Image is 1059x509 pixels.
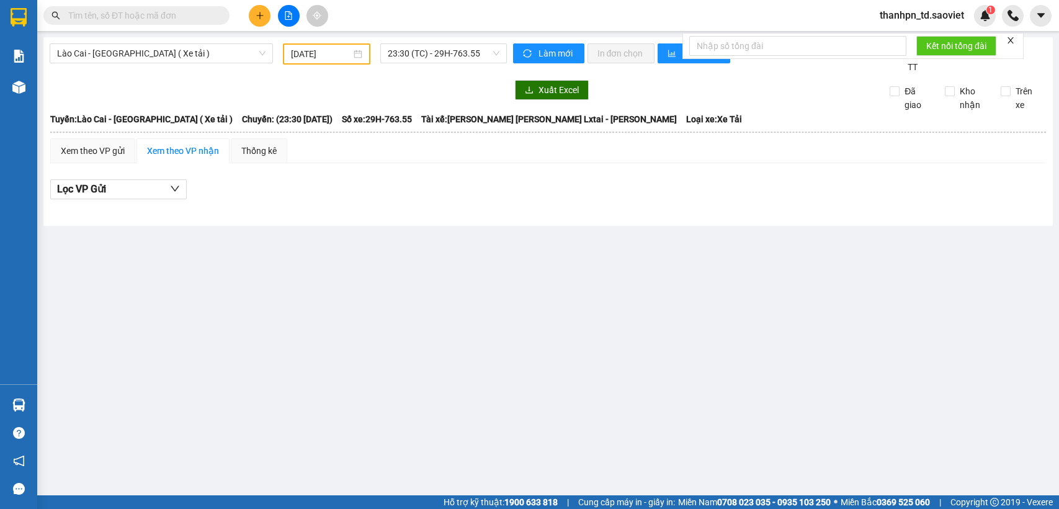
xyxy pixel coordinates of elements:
img: phone-icon [1008,10,1019,21]
span: download [525,86,534,96]
input: Nhập số tổng đài [689,36,906,56]
button: Kết nối tổng đài [916,36,996,56]
span: question-circle [13,427,25,439]
span: Cung cấp máy in - giấy in: [578,495,675,509]
div: Xem theo VP nhận [147,144,219,158]
img: logo-vxr [11,8,27,27]
span: aim [313,11,321,20]
button: syncLàm mới [513,43,584,63]
img: icon-new-feature [980,10,991,21]
span: ⚪️ [834,500,838,505]
span: Lọc VP Gửi [57,181,106,197]
button: file-add [278,5,300,27]
strong: 0369 525 060 [877,497,930,507]
img: warehouse-icon [12,81,25,94]
span: Miền Nam [678,495,831,509]
button: In đơn chọn [588,43,655,63]
span: Lào Cai - Hà Nội ( Xe tải ) [57,44,266,63]
div: Xem theo VP gửi [61,144,125,158]
span: Hỗ trợ kỹ thuật: [444,495,558,509]
span: bar-chart [668,49,678,59]
button: plus [249,5,270,27]
span: message [13,483,25,495]
span: Xuất Excel [538,83,579,97]
span: caret-down [1035,10,1047,21]
button: bar-chartThống kê [658,43,730,63]
span: Chuyến: (23:30 [DATE]) [242,112,333,126]
span: close [1006,36,1015,45]
b: Tuyến: Lào Cai - [GEOGRAPHIC_DATA] ( Xe tải ) [50,114,233,124]
span: Làm mới [538,47,574,60]
button: aim [306,5,328,27]
span: thanhpn_td.saoviet [870,7,974,23]
span: Số xe: 29H-763.55 [342,112,412,126]
span: down [170,184,180,194]
span: plus [256,11,264,20]
span: search [51,11,60,20]
img: solution-icon [12,50,25,63]
span: | [567,495,569,509]
span: file-add [284,11,293,20]
strong: 0708 023 035 - 0935 103 250 [717,497,831,507]
span: 23:30 (TC) - 29H-763.55 [388,44,499,63]
input: Tìm tên, số ĐT hoặc mã đơn [68,9,215,22]
span: Loại xe: Xe Tải [686,112,742,126]
span: Trên xe [1011,84,1047,112]
strong: 1900 633 818 [504,497,558,507]
span: Kết nối tổng đài [926,39,986,53]
input: 22/11/2022 [291,47,351,61]
div: Thống kê [241,144,277,158]
span: 1 [988,6,993,14]
span: | [939,495,941,509]
sup: 1 [986,6,995,14]
span: notification [13,455,25,467]
button: downloadXuất Excel [515,80,589,100]
span: Đã giao [900,84,936,112]
span: Kho nhận [955,84,991,112]
span: sync [523,49,534,59]
span: copyright [990,498,999,507]
img: warehouse-icon [12,399,25,412]
button: Lọc VP Gửi [50,179,187,199]
button: caret-down [1030,5,1052,27]
span: Miền Bắc [841,495,930,509]
span: Tài xế: [PERSON_NAME] [PERSON_NAME] Lxtai - [PERSON_NAME] [421,112,677,126]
